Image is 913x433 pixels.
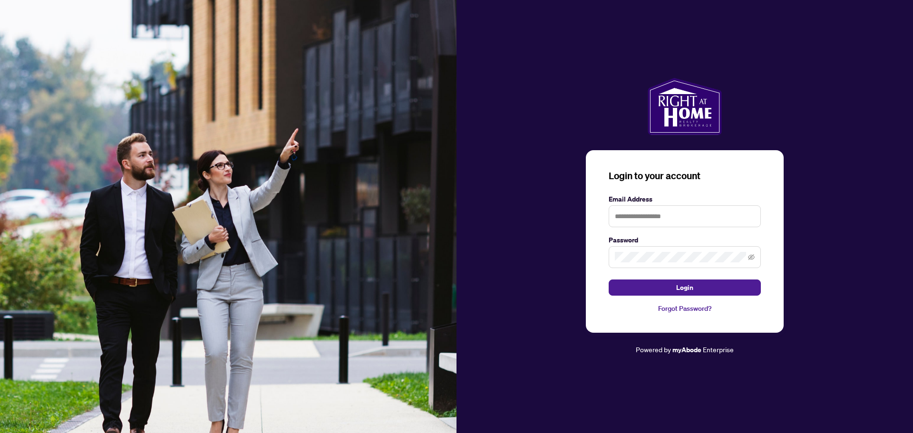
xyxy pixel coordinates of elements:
img: ma-logo [648,78,721,135]
label: Password [609,235,761,245]
span: Powered by [636,345,671,354]
button: Login [609,279,761,296]
a: Forgot Password? [609,303,761,314]
span: Enterprise [703,345,734,354]
label: Email Address [609,194,761,204]
span: eye-invisible [748,254,755,260]
h3: Login to your account [609,169,761,183]
a: myAbode [672,345,701,355]
span: Login [676,280,693,295]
